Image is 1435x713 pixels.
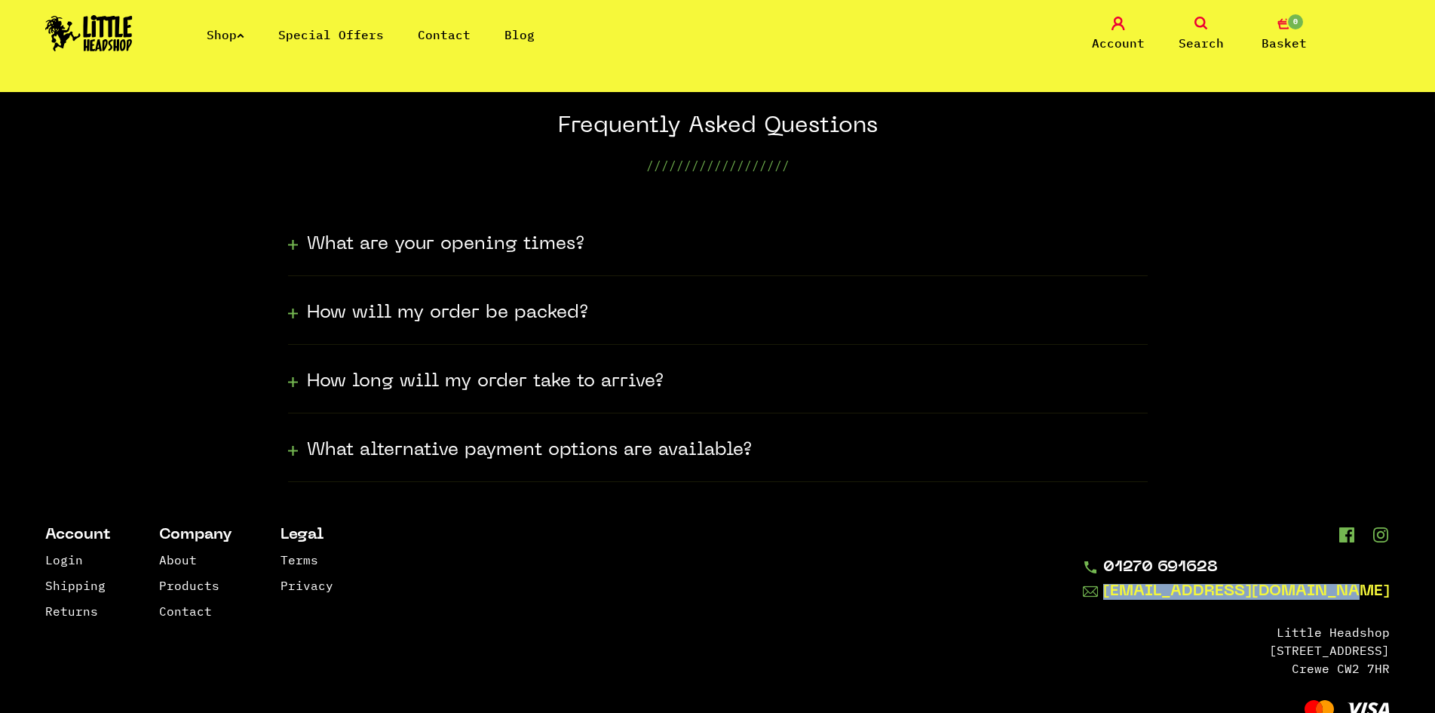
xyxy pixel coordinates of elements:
[159,604,212,619] a: Contact
[1083,641,1390,659] li: [STREET_ADDRESS]
[288,112,1148,141] h2: Frequently Asked Questions
[1179,34,1224,52] span: Search
[45,15,133,51] img: Little Head Shop Logo
[1083,583,1390,601] a: [EMAIL_ADDRESS][DOMAIN_NAME]
[504,27,535,42] a: Blog
[307,232,584,257] h3: What are your opening times?
[1262,34,1307,52] span: Basket
[159,552,197,567] a: About
[281,552,318,567] a: Terms
[45,578,106,593] a: Shipping
[288,141,1148,207] p: ///////////////////
[45,604,98,619] a: Returns
[307,438,752,463] h3: What alternative payment options are available?
[207,27,244,42] a: Shop
[307,370,664,394] h3: How long will my order take to arrive?
[1083,659,1390,678] li: Crewe CW2 7HR
[1286,13,1305,31] span: 0
[278,27,384,42] a: Special Offers
[1083,623,1390,641] li: Little Headshop
[45,527,111,543] li: Account
[307,301,588,325] h3: How will my order be packed?
[1092,34,1145,52] span: Account
[45,552,83,567] a: Login
[159,527,232,543] li: Company
[281,527,333,543] li: Legal
[1083,560,1390,576] a: 01270 691628
[1164,17,1239,52] a: Search
[281,578,333,593] a: Privacy
[418,27,471,42] a: Contact
[1246,17,1322,52] a: 0 Basket
[159,578,219,593] a: Products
